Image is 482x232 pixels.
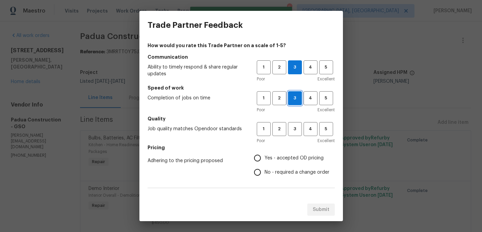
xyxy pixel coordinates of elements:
span: Poor [257,76,265,82]
span: 1 [257,94,270,102]
button: 4 [304,91,317,105]
span: Completion of jobs on time [148,95,246,101]
span: 2 [273,125,286,133]
span: Adhering to the pricing proposed [148,157,243,164]
button: 5 [319,60,333,74]
button: 1 [257,60,271,74]
span: Ability to timely respond & share regular updates [148,64,246,77]
button: 5 [319,91,333,105]
span: Yes - accepted OD pricing [265,155,324,162]
button: 5 [319,122,333,136]
h5: Communication [148,54,335,60]
h4: How would you rate this Trade Partner on a scale of 1-5? [148,42,335,49]
button: 3 [288,91,302,105]
span: 1 [257,125,270,133]
button: 2 [272,91,286,105]
span: 4 [304,125,317,133]
span: 3 [289,125,301,133]
span: 2 [273,94,286,102]
span: Poor [257,137,265,144]
span: 5 [320,63,332,71]
span: 4 [304,63,317,71]
span: 4 [304,94,317,102]
button: 1 [257,122,271,136]
button: 3 [288,60,302,74]
span: 5 [320,125,332,133]
span: Excellent [317,137,335,144]
h5: Pricing [148,144,335,151]
span: Poor [257,107,265,113]
span: 3 [288,94,302,102]
span: Job quality matches Opendoor standards [148,125,246,132]
span: 1 [257,63,270,71]
button: 4 [304,122,317,136]
h5: Quality [148,115,335,122]
div: Pricing [254,151,335,179]
button: 2 [272,122,286,136]
span: 3 [288,63,302,71]
span: Excellent [317,107,335,113]
span: No - required a change order [265,169,329,176]
button: 1 [257,91,271,105]
button: 3 [288,122,302,136]
button: 4 [304,60,317,74]
span: Excellent [317,76,335,82]
span: 5 [320,94,332,102]
span: 2 [273,63,286,71]
h5: Speed of work [148,84,335,91]
button: 2 [272,60,286,74]
h3: Trade Partner Feedback [148,20,243,30]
